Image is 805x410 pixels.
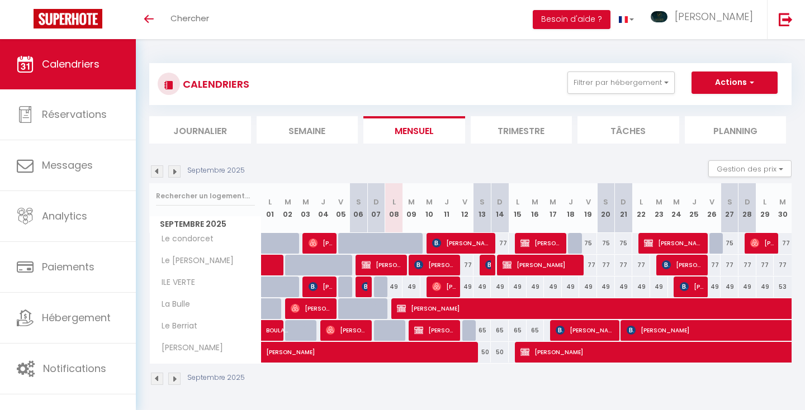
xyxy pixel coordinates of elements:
[577,116,679,144] li: Tâches
[708,160,792,177] button: Gestion des prix
[432,232,492,254] span: [PERSON_NAME]
[774,233,792,254] div: 77
[550,197,556,207] abbr: M
[257,116,358,144] li: Semaine
[562,276,580,297] div: 49
[151,255,236,267] span: Le [PERSON_NAME]
[650,276,668,297] div: 49
[43,361,106,375] span: Notifications
[42,57,100,71] span: Calendriers
[579,255,597,275] div: 77
[151,233,216,245] span: Le condorcet
[473,183,491,233] th: 13
[262,342,280,363] a: [PERSON_NAME]
[750,232,774,254] span: [PERSON_NAME]
[727,197,732,207] abbr: S
[42,158,93,172] span: Messages
[491,183,509,233] th: 14
[385,276,403,297] div: 49
[615,276,633,297] div: 49
[756,183,774,233] th: 29
[297,183,315,233] th: 03
[314,183,332,233] th: 04
[350,183,368,233] th: 06
[309,232,333,254] span: [PERSON_NAME]
[651,11,667,22] img: ...
[668,183,686,233] th: 24
[456,255,473,275] div: 77
[309,276,333,297] span: [PERSON_NAME]
[533,10,610,29] button: Besoin d'aide ?
[485,254,491,275] span: [PERSON_NAME]
[597,255,615,275] div: 77
[150,216,261,232] span: Septembre 2025
[362,276,368,297] span: [PERSON_NAME]
[187,373,245,383] p: Septembre 2025
[321,197,325,207] abbr: J
[367,183,385,233] th: 07
[527,183,544,233] th: 16
[420,183,438,233] th: 10
[402,276,420,297] div: 49
[456,183,473,233] th: 12
[569,197,573,207] abbr: J
[266,336,575,357] span: [PERSON_NAME]
[662,254,704,275] span: [PERSON_NAME]
[491,320,509,341] div: 65
[171,12,209,24] span: Chercher
[756,255,774,275] div: 77
[579,276,597,297] div: 49
[562,183,580,233] th: 18
[673,197,680,207] abbr: M
[480,197,485,207] abbr: S
[763,197,766,207] abbr: L
[414,320,456,341] span: [PERSON_NAME]
[544,276,562,297] div: 49
[632,255,650,275] div: 77
[644,232,704,254] span: [PERSON_NAME]
[151,276,198,289] span: ILE VERTE
[745,197,750,207] abbr: D
[291,298,333,319] span: [PERSON_NAME]
[579,183,597,233] th: 19
[703,276,721,297] div: 49
[362,254,404,275] span: [PERSON_NAME]
[738,183,756,233] th: 28
[491,233,509,254] div: 77
[567,71,675,94] button: Filtrer par hébergement
[774,183,792,233] th: 30
[509,320,527,341] div: 65
[527,320,544,341] div: 65
[392,197,396,207] abbr: L
[721,255,738,275] div: 77
[426,197,433,207] abbr: M
[527,276,544,297] div: 49
[279,183,297,233] th: 02
[156,186,255,206] input: Rechercher un logement...
[520,232,562,254] span: [PERSON_NAME]
[685,183,703,233] th: 25
[42,260,94,274] span: Paiements
[34,9,102,28] img: Super Booking
[721,183,738,233] th: 27
[462,197,467,207] abbr: V
[680,276,704,297] span: [PERSON_NAME]
[615,255,633,275] div: 77
[363,116,465,144] li: Mensuel
[402,183,420,233] th: 09
[615,183,633,233] th: 21
[456,276,473,297] div: 49
[738,255,756,275] div: 77
[338,197,343,207] abbr: V
[779,12,793,26] img: logout
[774,276,792,297] div: 53
[42,107,107,121] span: Réservations
[779,197,786,207] abbr: M
[180,71,249,97] h3: CALENDRIERS
[721,233,738,254] div: 75
[586,197,591,207] abbr: V
[42,209,87,223] span: Analytics
[579,233,597,254] div: 75
[149,116,251,144] li: Journalier
[332,183,350,233] th: 05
